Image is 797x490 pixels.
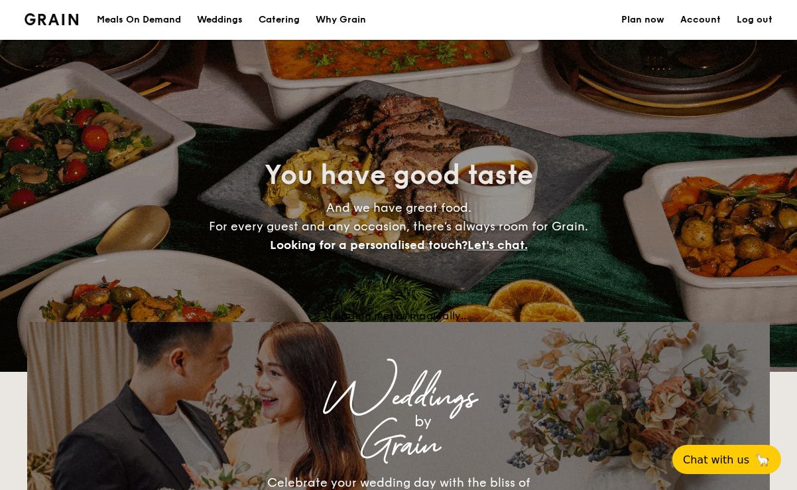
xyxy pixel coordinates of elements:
[672,445,781,474] button: Chat with us🦙
[144,434,653,457] div: Grain
[27,309,770,322] div: Loading menus magically...
[193,410,653,434] div: by
[683,453,749,466] span: Chat with us
[467,238,528,252] span: Let's chat.
[25,13,78,25] a: Logotype
[144,386,653,410] div: Weddings
[755,452,770,467] span: 🦙
[25,13,78,25] img: Grain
